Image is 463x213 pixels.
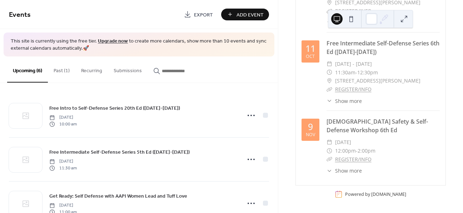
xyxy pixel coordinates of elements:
span: 11:30am [335,68,355,77]
div: Nov [306,133,315,137]
a: Get Ready: Self Defense with AAPI Women Lead and Tuff Love [49,192,187,200]
div: ​ [327,60,332,68]
div: ​ [327,155,332,164]
div: Oct [306,54,315,59]
button: ​Show more [327,97,362,105]
span: Free Intermediate Self-Defense Series 5th Ed ([DATE]-[DATE]) [49,149,190,156]
a: Free Intermediate Self-Defense Series 6th Ed ([DATE]-[DATE]) [327,39,439,56]
span: [DATE] - [DATE] [335,60,372,68]
a: Free Intermediate Self-Defense Series 5th Ed ([DATE]-[DATE]) [49,148,190,156]
a: [DOMAIN_NAME] [371,191,406,197]
div: 9 [308,122,313,131]
div: ​ [327,7,332,15]
div: ​ [327,85,332,94]
a: [DEMOGRAPHIC_DATA] Safety & Self-Defense Workshop 6th Ed [327,118,428,134]
div: ​ [327,147,332,155]
span: Free Intro to Self-Defense Series 20th Ed ([DATE]-[DATE]) [49,105,180,112]
span: Get Ready: Self Defense with AAPI Women Lead and Tuff Love [49,193,187,200]
div: ​ [327,68,332,77]
span: [STREET_ADDRESS][PERSON_NAME] [335,76,420,85]
a: Free Intro to Self-Defense Series 20th Ed ([DATE]-[DATE]) [49,104,180,112]
div: 11 [305,44,315,53]
a: Upgrade now [98,36,128,46]
a: REGISTER/INFO [335,86,372,93]
div: ​ [327,138,332,147]
span: 10:00 am [49,121,77,127]
span: 2:00pm [358,147,375,155]
div: ​ [327,97,332,105]
span: Events [9,8,31,22]
span: 12:00pm [335,147,356,155]
span: [DATE] [335,138,351,147]
button: ​Show more [327,19,362,26]
button: Submissions [108,56,148,82]
div: ​ [327,167,332,174]
span: [DATE] [49,202,77,209]
span: 11:30 am [49,165,77,171]
div: ​ [327,76,332,85]
span: This site is currently using the free tier. to create more calendars, show more than 10 events an... [11,38,267,52]
div: ​ [327,19,332,26]
span: - [356,147,358,155]
span: 12:30pm [357,68,378,77]
div: Powered by [345,191,406,197]
button: Recurring [75,56,108,82]
span: Show more [335,97,362,105]
button: ​Show more [327,167,362,174]
span: Show more [335,167,362,174]
span: [DATE] [49,114,77,121]
span: Add Event [237,11,264,19]
button: Past (1) [48,56,75,82]
button: Add Event [221,9,269,20]
span: [DATE] [49,158,77,165]
a: REGISTER/INFO [335,8,372,14]
a: Export [179,9,218,20]
button: Upcoming (6) [7,56,48,83]
a: REGISTER/INFO [335,156,372,163]
span: - [355,68,357,77]
span: Export [194,11,213,19]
